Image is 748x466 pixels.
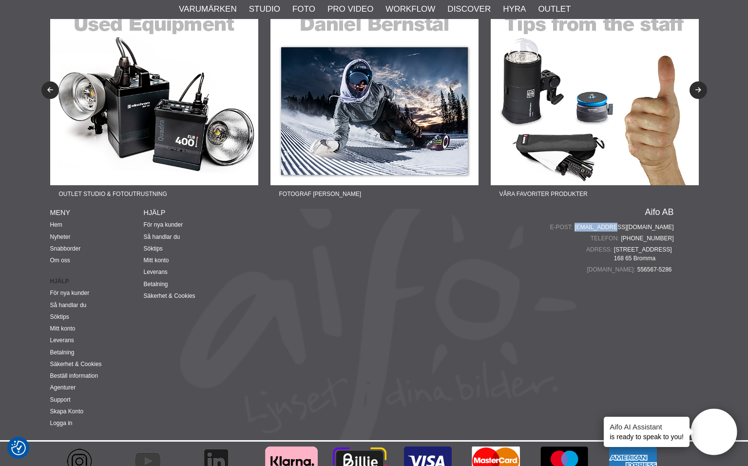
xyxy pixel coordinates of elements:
[50,372,98,379] a: Beställ information
[144,257,169,264] a: Mitt konto
[591,234,621,243] span: Telefon:
[538,3,571,16] a: Outlet
[604,417,690,447] div: is ready to speak to you!
[645,208,673,216] a: Aifo AB
[179,3,237,16] a: Varumärken
[50,361,102,368] a: Säkerhet & Cookies
[50,420,73,427] a: Logga in
[50,277,144,286] strong: Hjälp
[50,408,84,415] a: Skapa Konto
[144,281,168,288] a: Betalning
[50,325,76,332] a: Mitt konto
[249,3,280,16] a: Studio
[50,290,90,296] a: För nya kunder
[586,245,614,254] span: Adress:
[50,302,87,309] a: Så handlar du
[50,245,81,252] a: Snabborder
[637,265,674,274] span: 556567-5286
[11,439,26,457] button: Samtyckesinställningar
[447,3,491,16] a: Discover
[50,185,176,203] span: Outlet Studio & Fotoutrustning
[50,233,71,240] a: Nyheter
[270,185,370,203] span: Fotograf [PERSON_NAME]
[587,265,637,274] span: [DOMAIN_NAME]:
[50,208,144,217] h4: Meny
[50,257,70,264] a: Om oss
[550,223,575,232] span: E-post:
[144,292,195,299] a: Säkerhet & Cookies
[690,81,707,99] button: Next
[621,234,673,243] a: [PHONE_NUMBER]
[50,349,75,356] a: Betalning
[41,81,59,99] button: Previous
[11,441,26,455] img: Revisit consent button
[292,3,315,16] a: Foto
[327,3,373,16] a: Pro Video
[144,245,163,252] a: Söktips
[614,245,674,263] span: [STREET_ADDRESS] 168 65 Bromma
[50,396,71,403] a: Support
[50,313,69,320] a: Söktips
[144,208,237,217] h4: Hjälp
[610,422,684,432] h4: Aifo AI Assistant
[491,185,596,203] span: Våra favoriter produkter
[50,221,62,228] a: Hem
[144,269,168,275] a: Leverans
[50,384,76,391] a: Agenturer
[144,221,183,228] a: För nya kunder
[144,233,180,240] a: Så handlar du
[385,3,435,16] a: Workflow
[503,3,526,16] a: Hyra
[575,223,673,232] a: [EMAIL_ADDRESS][DOMAIN_NAME]
[50,337,74,344] a: Leverans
